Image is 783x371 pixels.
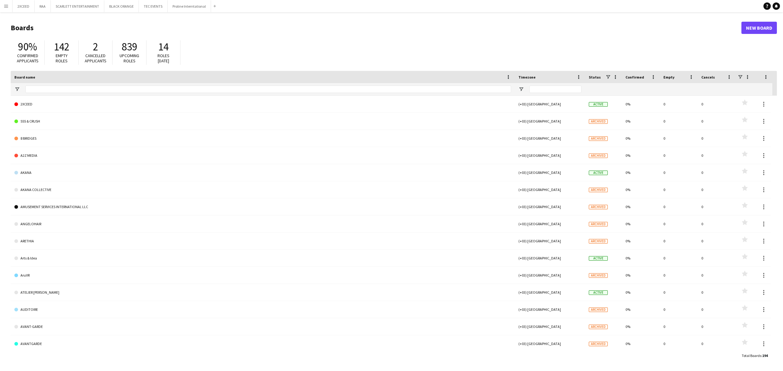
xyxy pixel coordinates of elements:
div: 0% [622,130,660,147]
button: Open Filter Menu [14,86,20,92]
a: ANGELOHAIR [14,215,511,233]
div: 0 [698,250,736,266]
div: (+03) [GEOGRAPHIC_DATA] [515,130,585,147]
span: Archived [589,188,608,192]
div: (+03) [GEOGRAPHIC_DATA] [515,164,585,181]
div: 0% [622,267,660,284]
span: 14 [158,40,169,53]
div: 0 [698,181,736,198]
div: 0% [622,318,660,335]
div: 0 [698,335,736,352]
div: 0 [660,215,698,232]
div: 0 [660,147,698,164]
a: 8 BRIDGES [14,130,511,147]
div: (+03) [GEOGRAPHIC_DATA] [515,301,585,318]
span: Timezone [518,75,536,79]
div: (+03) [GEOGRAPHIC_DATA] [515,181,585,198]
span: Archived [589,273,608,278]
span: Active [589,256,608,261]
div: 0 [660,130,698,147]
span: Status [589,75,601,79]
div: 0 [698,198,736,215]
div: (+03) [GEOGRAPHIC_DATA] [515,318,585,335]
a: 555 & CRUSH [14,113,511,130]
button: SCARLETT ENTERTAINMENT [51,0,104,12]
div: 0% [622,215,660,232]
div: 0 [660,284,698,301]
span: Archived [589,205,608,209]
span: Confirmed [625,75,644,79]
div: 0 [698,318,736,335]
span: Archived [589,342,608,346]
span: Empty [663,75,674,79]
input: Board name Filter Input [25,86,511,93]
div: (+03) [GEOGRAPHIC_DATA] [515,215,585,232]
div: 0 [698,301,736,318]
span: Board name [14,75,35,79]
span: Total Boards [742,353,761,358]
div: 0 [660,113,698,130]
a: AKANA COLLECTIVE [14,181,511,198]
div: (+03) [GEOGRAPHIC_DATA] [515,250,585,266]
div: (+03) [GEOGRAPHIC_DATA] [515,284,585,301]
a: ARETHIA [14,233,511,250]
span: 839 [122,40,137,53]
span: Roles [DATE] [158,53,169,64]
div: 0 [698,267,736,284]
div: (+03) [GEOGRAPHIC_DATA] [515,96,585,112]
a: AKANA [14,164,511,181]
span: Archived [589,153,608,158]
div: 0 [698,147,736,164]
div: (+03) [GEOGRAPHIC_DATA] [515,267,585,284]
span: 194 [762,353,768,358]
a: New Board [741,22,777,34]
span: Cancels [701,75,715,79]
button: BLACK ORANGE [104,0,139,12]
h1: Boards [11,23,741,32]
div: 0% [622,198,660,215]
div: 0% [622,301,660,318]
div: 0 [660,250,698,266]
div: (+03) [GEOGRAPHIC_DATA] [515,113,585,130]
span: Cancelled applicants [85,53,106,64]
div: 0% [622,164,660,181]
button: TEC EVENTS [139,0,168,12]
span: 2 [93,40,98,53]
div: 0 [698,130,736,147]
button: RAA [35,0,51,12]
div: 0% [622,335,660,352]
div: (+03) [GEOGRAPHIC_DATA] [515,147,585,164]
a: Arts & Idea [14,250,511,267]
div: 0 [660,198,698,215]
div: 0 [660,181,698,198]
div: 0% [622,250,660,266]
div: 0 [660,233,698,249]
span: Upcoming roles [120,53,139,64]
span: Archived [589,325,608,329]
a: 2XCEED [14,96,511,113]
div: 0% [622,284,660,301]
span: Active [589,171,608,175]
div: 0 [660,318,698,335]
a: AVANT-GARDE [14,318,511,335]
a: AMUSEMENT SERVICES INTERNATIONAL LLC [14,198,511,215]
div: 0 [698,233,736,249]
span: Archived [589,222,608,226]
span: Archived [589,239,608,244]
div: : [742,350,768,362]
button: Open Filter Menu [518,86,524,92]
a: AruVR [14,267,511,284]
div: 0 [660,164,698,181]
div: (+03) [GEOGRAPHIC_DATA] [515,198,585,215]
div: 0% [622,181,660,198]
div: 0% [622,147,660,164]
div: 0 [698,215,736,232]
span: 142 [54,40,69,53]
span: Archived [589,307,608,312]
a: AUDITOIRE [14,301,511,318]
span: Active [589,290,608,295]
span: Archived [589,119,608,124]
div: (+03) [GEOGRAPHIC_DATA] [515,233,585,249]
a: ATELIER [PERSON_NAME] [14,284,511,301]
div: 0 [660,96,698,112]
